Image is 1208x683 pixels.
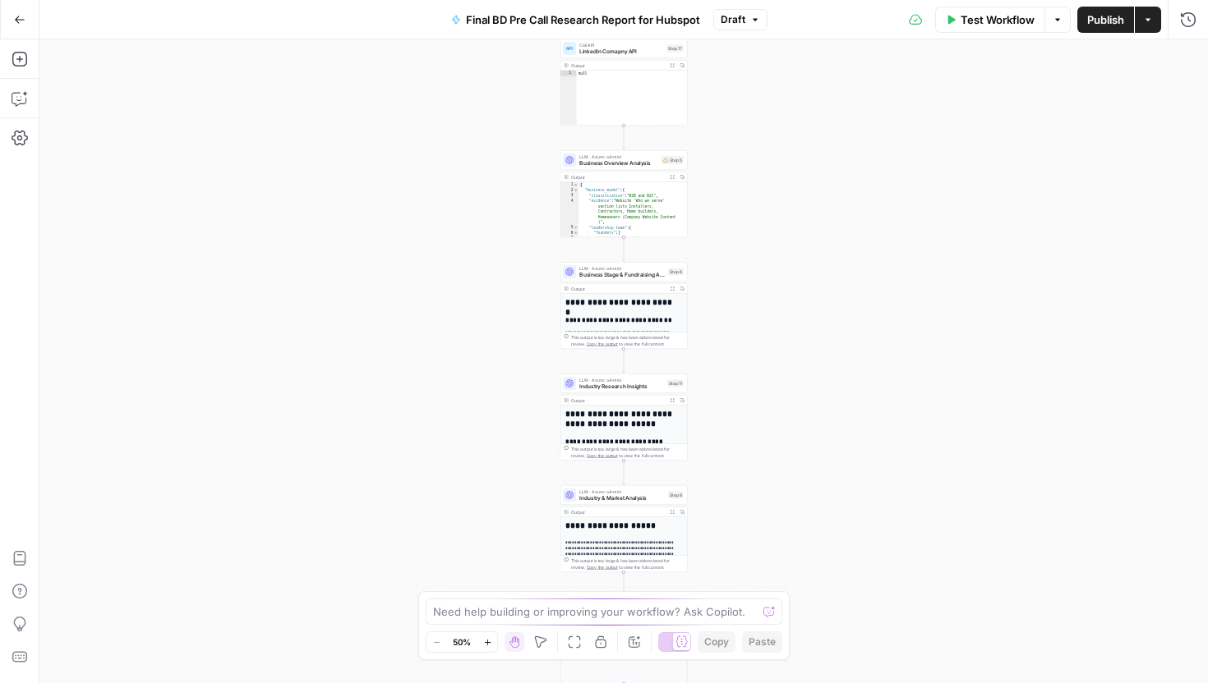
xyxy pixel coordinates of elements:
g: Edge from step_17 to step_5 [623,126,625,149]
span: Copy [704,635,729,649]
div: LLM · Azure: o4-miniBusiness Overview AnalysisStep 5Output{ "business_model":{ "classification":"... [560,150,688,237]
div: Call APILinkedIn Comapny APIStep 17Outputnull [560,39,688,126]
span: LLM · Azure: o4-mini [579,377,664,383]
div: 5 [560,225,579,231]
button: Test Workflow [935,7,1044,33]
span: 50% [453,635,471,649]
div: 7 [560,236,579,241]
div: 1 [560,71,577,76]
span: LLM · Azure: o4-mini [579,154,658,160]
g: Edge from step_8 to step_32 [623,572,625,596]
div: This output is too large & has been abbreviated for review. to view the full content. [571,334,684,347]
span: Copy the output [587,453,618,458]
div: Output [571,174,665,181]
div: This output is too large & has been abbreviated for review. to view the full content. [571,557,684,571]
div: Output [571,62,665,69]
span: Business Overview Analysis [579,159,658,167]
span: Publish [1087,11,1124,28]
span: LinkedIn Comapny API [579,48,663,56]
button: Draft [713,9,768,30]
button: Paste [742,631,782,653]
div: Output [571,397,665,404]
span: Business Stage & Fundraising Analysis [579,271,665,279]
div: Step 8 [668,492,684,499]
span: Copy the output [587,341,618,346]
g: Edge from step_6 to step_11 [623,349,625,373]
span: Industry Research Insights [579,383,664,391]
span: Final BD Pre Call Research Report for Hubspot [466,11,700,28]
div: 2 [560,188,579,194]
span: LLM · Azure: o4-mini [579,265,665,272]
span: Draft [721,12,745,27]
div: 6 [560,231,579,236]
button: Publish [1077,7,1134,33]
button: Copy [698,631,735,653]
span: Test Workflow [961,11,1035,28]
div: Step 11 [667,380,684,387]
span: Toggle code folding, rows 5 through 14 [574,225,579,231]
div: 4 [560,199,579,226]
div: This output is too large & has been abbreviated for review. to view the full content. [571,446,684,459]
span: Toggle code folding, rows 6 through 8 [574,231,579,236]
div: Step 6 [668,268,684,276]
div: Output [571,509,665,516]
span: Industry & Market Analysis [579,494,665,502]
button: Final BD Pre Call Research Report for Hubspot [441,7,710,33]
div: Step 17 [666,45,684,53]
div: Output [571,286,665,292]
span: Toggle code folding, rows 2 through 15 [574,188,579,194]
div: 3 [560,193,579,199]
span: Copy the output [587,565,618,570]
g: Edge from step_5 to step_6 [623,237,625,261]
span: Call API [579,42,663,48]
div: Step 5 [662,156,684,164]
g: Edge from step_11 to step_8 [623,461,625,484]
span: LLM · Azure: o4-mini [579,488,665,495]
div: 1 [560,182,579,188]
span: Toggle code folding, rows 1 through 36 [574,182,579,188]
span: Paste [749,635,776,649]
